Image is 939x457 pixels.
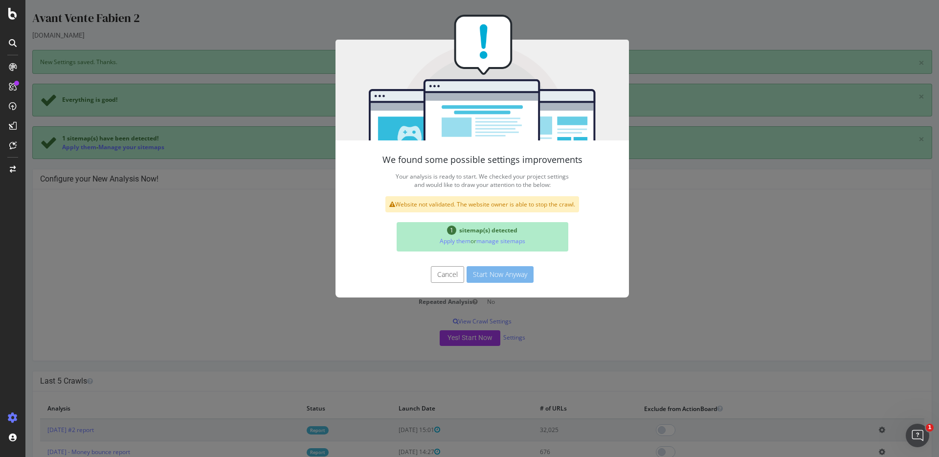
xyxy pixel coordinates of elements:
p: Your analysis is ready to start. We checked your project settings and would like to draw your att... [330,170,584,191]
div: Website not validated. The website owner is able to stop the crawl. [360,196,554,212]
span: 1 [422,226,431,235]
img: You're all set! [310,15,604,140]
span: sitemap(s) detected [434,226,492,234]
span: 1 [926,424,934,432]
p: or [375,234,539,248]
iframe: Intercom live chat [906,424,929,447]
a: manage sitemaps [451,237,500,245]
h4: We found some possible settings improvements [330,155,584,165]
a: Apply them [414,237,445,245]
button: Cancel [405,266,439,283]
